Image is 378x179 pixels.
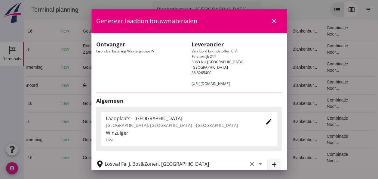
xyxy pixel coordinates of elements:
td: Filling sand [188,76,218,94]
td: new [32,22,54,40]
div: Grondverbetering Westergouwe IV [94,38,189,89]
td: 1231 [125,58,158,76]
td: Blankenbur... [264,94,298,112]
i: directions_boat [74,137,78,142]
div: rival [106,137,272,143]
td: Combinatie Noor... [298,130,335,149]
small: m3 [137,48,141,51]
td: Combinatie Noor... [298,40,335,58]
td: 1298 [125,149,158,167]
td: 18 [218,94,264,112]
div: [GEOGRAPHIC_DATA], [GEOGRAPHIC_DATA] - [GEOGRAPHIC_DATA] [106,122,256,128]
td: 1298 [125,22,158,40]
td: 18 [218,58,264,76]
td: 999 [125,112,158,130]
div: Blankenburgput - [GEOGRAPHIC_DATA] [133,6,223,13]
div: Winzuiger [106,129,272,137]
i: directions_boat [74,65,78,69]
div: Gouda [59,155,109,161]
i: filter_list [341,6,348,13]
td: Blankenbur... [264,58,298,76]
i: arrow_drop_down [226,6,233,13]
td: 18 [218,130,264,149]
small: m3 [139,156,144,160]
td: Blankenbur... [264,40,298,58]
td: new [32,40,54,58]
td: Ontzilt oph.zan... [188,94,218,112]
td: Blankenbur... [264,22,298,40]
small: m3 [139,66,144,69]
td: 1298 [125,94,158,112]
small: m3 [137,84,141,87]
td: Blankenbur... [264,76,298,94]
h2: Algemeen [96,97,282,105]
i: close [271,17,278,25]
td: new [32,112,54,130]
td: Ontzilt oph.zan... [188,149,218,167]
div: Rotterdam Zandoverslag [59,43,109,55]
td: Blankenbur... [264,130,298,149]
td: Combinatie Noor... [298,149,335,167]
td: new [32,76,54,94]
div: Gouda [59,137,109,143]
td: 621 [125,76,158,94]
small: m3 [137,120,141,124]
td: new [32,149,54,167]
td: Combinatie Noor... [298,76,335,94]
td: Ontzilt oph.zan... [188,112,218,130]
td: Ontzilt oph.zan... [188,22,218,40]
div: Van Oord Grondstoffen B.V. Schaardijk 211 3063 NH [GEOGRAPHIC_DATA] [GEOGRAPHIC_DATA] 88 8265400 ... [189,38,284,89]
h2: Ontvanger [96,40,187,49]
small: m3 [139,102,144,105]
div: Genereer laadbon bouwmaterialen [91,9,287,33]
td: new [32,130,54,149]
td: new [32,58,54,76]
td: Blankenbur... [264,112,298,130]
small: m3 [139,30,144,33]
i: calendar_view_week [324,6,331,13]
td: Combinatie Noor... [298,58,335,76]
td: new [32,94,54,112]
i: arrow_drop_down [257,160,264,168]
td: Ontzilt oph.zan... [188,40,218,58]
div: Laadplaats - [GEOGRAPHIC_DATA] [106,115,256,122]
div: Terminal planning [2,5,59,14]
td: Combinatie Noor... [298,22,335,40]
td: 999 [125,40,158,58]
i: clear [248,160,256,168]
input: Losplaats [105,159,247,169]
td: 18 [218,40,264,58]
td: 18 [218,149,264,167]
td: Combinatie Noor... [298,94,335,112]
div: Gouda [59,28,109,34]
td: Blankenbur... [264,149,298,167]
i: directions_boat [59,83,63,87]
td: Combinatie Noor... [298,112,335,130]
i: edit [265,118,272,125]
i: directions_boat [74,101,78,105]
i: directions_boat [74,155,78,160]
div: Gouda [59,64,109,71]
div: Gouda [59,100,109,107]
small: m3 [139,138,144,142]
i: directions_boat [105,47,109,51]
i: list [309,6,317,13]
td: Ontzilt oph.zan... [188,130,218,149]
i: directions_boat [74,29,78,33]
h2: Leverancier [192,40,282,49]
td: Ontzilt oph.zan... [188,58,218,76]
i: add [271,161,278,168]
td: 18 [218,22,264,40]
i: directions_boat [74,119,78,124]
td: 1231 [125,130,158,149]
div: Gouda [59,118,109,125]
td: 18 [218,76,264,94]
td: 18 [218,112,264,130]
